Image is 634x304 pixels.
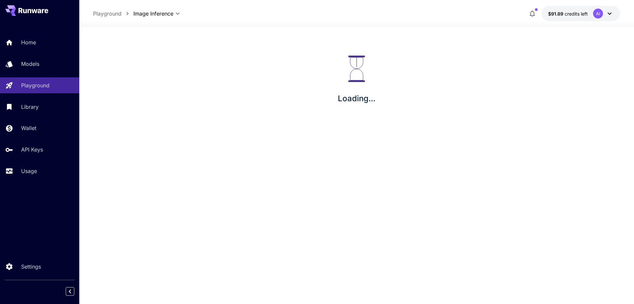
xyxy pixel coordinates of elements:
[133,10,173,18] span: Image Inference
[21,103,39,111] p: Library
[542,6,620,21] button: $91.8868AI
[593,9,603,19] div: AI
[21,38,36,46] p: Home
[21,60,39,68] p: Models
[21,263,41,271] p: Settings
[21,81,50,89] p: Playground
[565,11,588,17] span: credits left
[548,11,565,17] span: $91.89
[71,285,79,297] div: Collapse sidebar
[21,167,37,175] p: Usage
[93,10,133,18] nav: breadcrumb
[93,10,122,18] a: Playground
[548,10,588,17] div: $91.8868
[338,93,375,105] p: Loading...
[66,287,74,296] button: Collapse sidebar
[21,124,36,132] p: Wallet
[21,146,43,153] p: API Keys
